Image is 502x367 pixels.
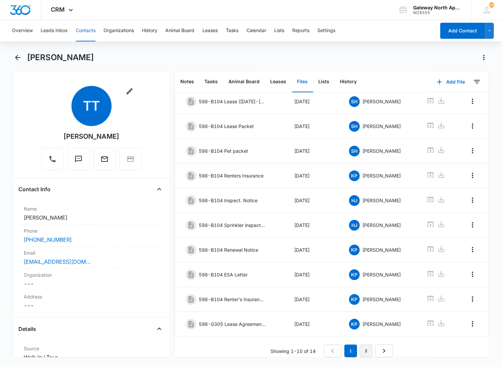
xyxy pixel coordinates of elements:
[24,345,159,352] label: Source
[362,246,401,253] p: [PERSON_NAME]
[292,20,309,41] button: Reports
[286,287,341,312] td: [DATE]
[292,72,313,92] button: Files
[27,52,94,63] h1: [PERSON_NAME]
[479,52,489,63] button: Actions
[274,20,284,41] button: Lists
[199,246,259,253] p: 598-B104 Renewal Notice
[199,197,258,204] p: 598-B104 Inspect. Notice
[362,271,401,278] p: [PERSON_NAME]
[199,321,266,328] p: 598-G305 Lease Agreement [DATE]-[DATE]
[349,245,360,255] span: KP
[13,52,23,63] button: Back
[489,2,494,8] div: notifications count
[67,158,90,164] a: Text
[349,121,360,132] span: SH
[18,247,165,269] div: Email[EMAIL_ADDRESS][DOMAIN_NAME]
[18,325,36,333] h4: Details
[362,147,401,154] p: [PERSON_NAME]
[175,72,199,92] button: Notes
[286,262,341,287] td: [DATE]
[24,214,159,222] dd: [PERSON_NAME]
[362,296,401,303] p: [PERSON_NAME]
[18,269,165,290] div: Organization---
[375,345,393,357] a: Next Page
[199,296,266,303] p: 598-B104 Renter's Insurance [DATE]-[DATE]
[335,72,362,92] button: History
[71,86,112,126] span: TT
[286,89,341,114] td: [DATE]
[324,345,393,357] nav: Pagination
[41,158,63,164] a: Call
[24,205,159,212] label: Name
[24,249,159,256] label: Email
[362,172,401,179] p: [PERSON_NAME]
[467,244,478,255] button: Overflow Menu
[440,23,485,39] button: Add Contact
[265,72,292,92] button: Leases
[467,96,478,107] button: Overflow Menu
[142,20,157,41] button: History
[349,96,360,107] span: SH
[24,353,159,361] dd: Walk In / Tour
[362,222,401,229] p: [PERSON_NAME]
[154,324,165,334] button: Close
[67,148,90,170] button: Text
[344,345,357,357] em: 1
[467,269,478,280] button: Overflow Menu
[362,98,401,105] p: [PERSON_NAME]
[94,148,116,170] button: Email
[199,271,248,278] p: 598-B104 ESA Letter
[76,20,96,41] button: Contacts
[199,98,266,105] p: 598-B104 Lease ([DATE]-[DATE])
[489,2,494,8] span: 105
[41,20,68,41] button: Leads Inbox
[430,74,472,90] button: Add File
[413,5,462,10] div: account name
[349,294,360,305] span: KP
[317,20,335,41] button: Settings
[24,293,159,300] label: Address
[349,195,360,206] span: HJ
[41,148,63,170] button: Call
[94,158,116,164] a: Email
[286,163,341,188] td: [DATE]
[362,197,401,204] p: [PERSON_NAME]
[18,342,165,364] div: SourceWalk In / Tour
[286,238,341,262] td: [DATE]
[223,72,265,92] button: Animal Board
[286,312,341,337] td: [DATE]
[467,121,478,131] button: Overflow Menu
[413,10,462,15] div: account id
[154,184,165,195] button: Close
[202,20,218,41] button: Leases
[286,114,341,139] td: [DATE]
[467,195,478,206] button: Overflow Menu
[18,290,165,313] div: Address---
[349,319,360,330] span: KP
[467,220,478,230] button: Overflow Menu
[349,170,360,181] span: KP
[51,6,65,13] span: CRM
[18,203,165,225] div: Name[PERSON_NAME]
[313,72,335,92] button: Lists
[226,20,238,41] button: Tasks
[360,345,372,357] a: Page 2
[18,185,50,193] h4: Contact Info
[349,269,360,280] span: KP
[24,301,159,310] dd: ---
[286,213,341,238] td: [DATE]
[349,146,360,156] span: SH
[349,220,360,231] span: HJ
[24,236,72,244] a: [PHONE_NUMBER]
[467,294,478,304] button: Overflow Menu
[24,227,159,234] label: Phone
[63,131,119,141] div: [PERSON_NAME]
[199,123,254,130] p: 598-B104 Lease Packet
[24,280,159,288] dd: ---
[271,348,316,355] p: Showing 1-10 of 14
[24,258,91,266] a: [EMAIL_ADDRESS][DOMAIN_NAME]
[286,139,341,163] td: [DATE]
[362,123,401,130] p: [PERSON_NAME]
[24,271,159,278] label: Organization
